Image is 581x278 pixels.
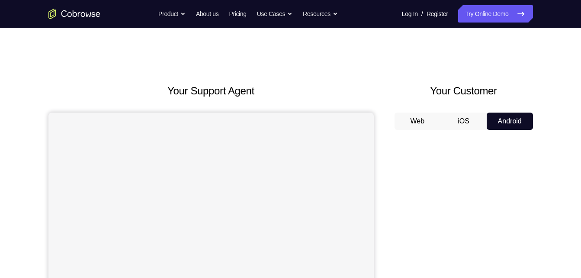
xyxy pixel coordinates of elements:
button: Product [158,5,186,23]
a: About us [196,5,218,23]
h2: Your Support Agent [48,83,374,99]
button: Web [395,113,441,130]
a: Pricing [229,5,246,23]
button: Resources [303,5,338,23]
a: Go to the home page [48,9,100,19]
button: Android [487,113,533,130]
a: Log In [402,5,418,23]
span: / [421,9,423,19]
h2: Your Customer [395,83,533,99]
a: Register [427,5,448,23]
a: Try Online Demo [458,5,533,23]
button: Use Cases [257,5,292,23]
button: iOS [440,113,487,130]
